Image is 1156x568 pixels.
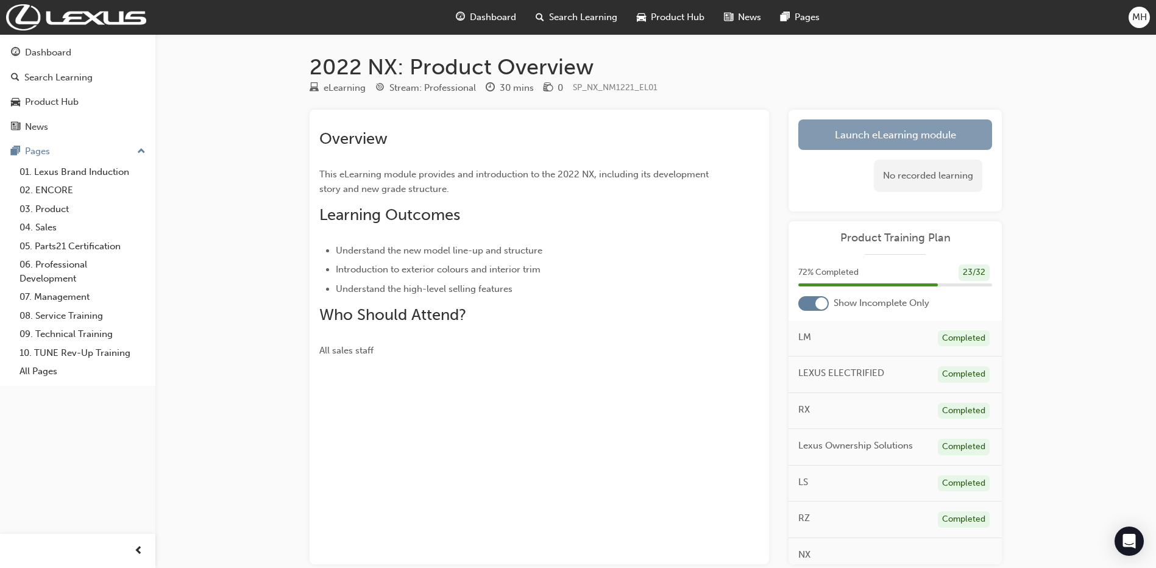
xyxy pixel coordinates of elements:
button: MH [1129,7,1150,28]
div: Search Learning [24,71,93,85]
div: 30 mins [500,81,534,95]
div: Type [310,80,366,96]
span: Show Incomplete Only [834,296,929,310]
img: Trak [6,4,146,30]
span: target-icon [375,83,385,94]
span: Overview [319,129,388,148]
a: 05. Parts21 Certification [15,237,151,256]
span: search-icon [536,10,544,25]
a: 08. Service Training [15,307,151,325]
span: Lexus Ownership Solutions [798,439,913,453]
div: Completed [938,330,990,347]
span: Introduction to exterior colours and interior trim [336,264,541,275]
div: News [25,120,48,134]
div: 23 / 32 [959,264,990,281]
a: 10. TUNE Rev-Up Training [15,344,151,363]
span: pages-icon [781,10,790,25]
a: 03. Product [15,200,151,219]
div: Price [544,80,563,96]
span: LEXUS ELECTRIFIED [798,366,884,380]
span: learningResourceType_ELEARNING-icon [310,83,319,94]
span: RZ [798,511,810,525]
span: Learning resource code [573,82,658,93]
span: Product Hub [651,10,704,24]
div: Completed [938,475,990,492]
span: up-icon [137,144,146,160]
a: News [5,116,151,138]
div: Completed [938,366,990,383]
a: pages-iconPages [771,5,829,30]
span: All sales staff [319,345,374,356]
div: No recorded learning [874,160,982,192]
button: Pages [5,140,151,163]
a: All Pages [15,362,151,381]
span: guage-icon [456,10,465,25]
span: Dashboard [470,10,516,24]
a: Product Hub [5,91,151,113]
div: Stream [375,80,476,96]
a: 01. Lexus Brand Induction [15,163,151,182]
span: Search Learning [549,10,617,24]
span: This eLearning module provides and introduction to the 2022 NX, including its development story a... [319,169,711,194]
div: Dashboard [25,46,71,60]
h1: 2022 NX: Product Overview [310,54,1002,80]
div: Product Hub [25,95,79,109]
span: RX [798,403,810,417]
a: Launch eLearning module [798,119,992,150]
div: Open Intercom Messenger [1115,527,1144,556]
span: 72 % Completed [798,266,859,280]
a: 09. Technical Training [15,325,151,344]
a: 06. Professional Development [15,255,151,288]
a: guage-iconDashboard [446,5,526,30]
span: MH [1132,10,1147,24]
div: Pages [25,144,50,158]
span: money-icon [544,83,553,94]
span: Learning Outcomes [319,205,460,224]
span: news-icon [11,122,20,133]
a: 02. ENCORE [15,181,151,200]
span: Understand the new model line-up and structure [336,245,542,256]
span: Understand the high-level selling features [336,283,512,294]
a: Product Training Plan [798,231,992,245]
span: car-icon [11,97,20,108]
span: News [738,10,761,24]
a: 04. Sales [15,218,151,237]
span: pages-icon [11,146,20,157]
a: Dashboard [5,41,151,64]
span: search-icon [11,73,20,83]
a: Search Learning [5,66,151,89]
a: car-iconProduct Hub [627,5,714,30]
span: news-icon [724,10,733,25]
div: Completed [938,511,990,528]
a: search-iconSearch Learning [526,5,627,30]
div: Completed [938,403,990,419]
span: prev-icon [134,544,143,559]
a: news-iconNews [714,5,771,30]
span: LS [798,475,808,489]
span: Who Should Attend? [319,305,466,324]
span: clock-icon [486,83,495,94]
div: Duration [486,80,534,96]
span: NX [798,548,810,562]
div: Stream: Professional [389,81,476,95]
span: Pages [795,10,820,24]
button: DashboardSearch LearningProduct HubNews [5,39,151,140]
span: car-icon [637,10,646,25]
div: Completed [938,439,990,455]
span: guage-icon [11,48,20,59]
a: 07. Management [15,288,151,307]
div: 0 [558,81,563,95]
span: LM [798,330,811,344]
div: eLearning [324,81,366,95]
